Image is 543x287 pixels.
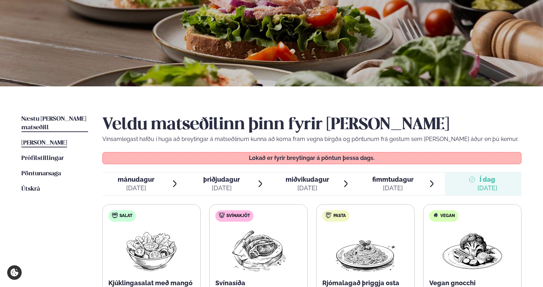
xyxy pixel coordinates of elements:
[227,227,290,273] img: Pork-Meat.png
[373,176,414,183] span: fimmtudagur
[286,184,329,192] div: [DATE]
[204,176,240,183] span: þriðjudagur
[326,212,332,218] img: pasta.svg
[478,175,498,184] span: Í dag
[21,171,61,177] span: Pöntunarsaga
[102,115,522,135] h2: Veldu matseðilinn þinn fyrir [PERSON_NAME]
[21,154,64,163] a: Prófílstillingar
[440,213,455,219] span: Vegan
[373,184,414,192] div: [DATE]
[226,213,250,219] span: Svínakjöt
[333,213,346,219] span: Pasta
[334,227,397,273] img: Spagetti.png
[21,115,88,132] a: Næstu [PERSON_NAME] matseðill
[21,155,64,161] span: Prófílstillingar
[118,184,154,192] div: [DATE]
[21,170,61,178] a: Pöntunarsaga
[21,185,40,193] a: Útskrá
[119,213,132,219] span: Salat
[21,140,67,146] span: [PERSON_NAME]
[433,212,439,218] img: Vegan.svg
[112,212,118,218] img: salad.svg
[219,212,225,218] img: pork.svg
[286,176,329,183] span: miðvikudagur
[204,184,240,192] div: [DATE]
[118,176,154,183] span: mánudagur
[21,186,40,192] span: Útskrá
[7,265,22,280] a: Cookie settings
[21,139,67,147] a: [PERSON_NAME]
[110,155,514,161] p: Lokað er fyrir breytingar á pöntun þessa dags.
[441,227,504,273] img: Vegan.png
[120,227,183,273] img: Salad.png
[478,184,498,192] div: [DATE]
[102,135,522,143] p: Vinsamlegast hafðu í huga að breytingar á matseðlinum kunna að koma fram vegna birgða og pöntunum...
[21,116,86,131] span: Næstu [PERSON_NAME] matseðill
